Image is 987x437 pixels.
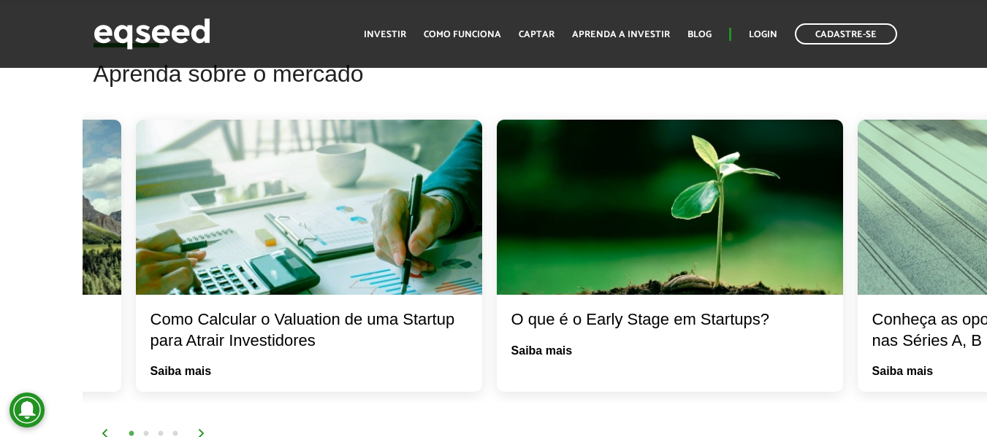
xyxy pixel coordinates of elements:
a: Saiba mais [150,366,212,377]
a: Como funciona [424,30,501,39]
a: Login [749,30,777,39]
h2: Aprenda sobre o mercado [94,61,976,109]
a: Saiba mais [872,366,934,377]
a: Saiba mais [511,345,573,357]
a: Aprenda a investir [572,30,670,39]
a: Blog [687,30,712,39]
div: O que é o Early Stage em Startups? [511,309,828,330]
a: Cadastre-se [795,23,897,45]
a: Investir [364,30,406,39]
img: EqSeed [94,15,210,53]
a: Captar [519,30,555,39]
div: Como Calcular o Valuation de uma Startup para Atrair Investidores [150,309,468,351]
